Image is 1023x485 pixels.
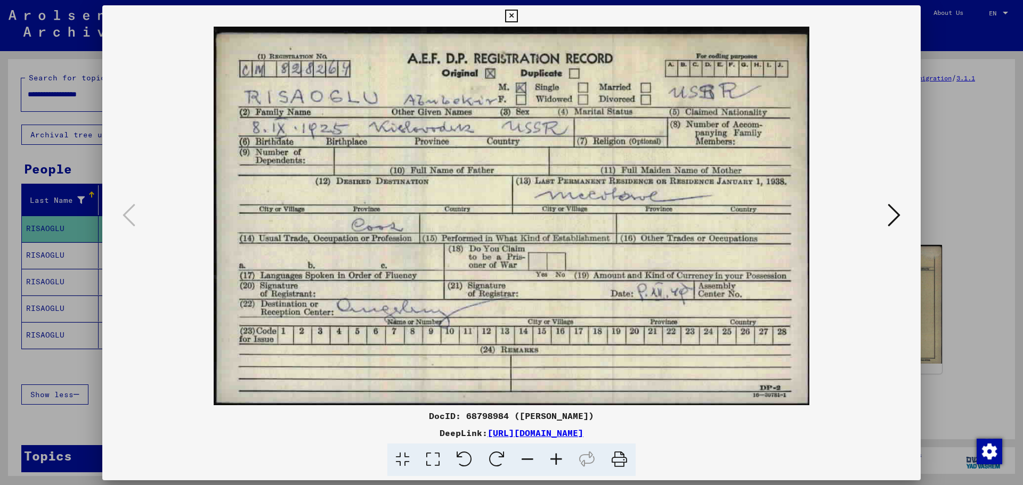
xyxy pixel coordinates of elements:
img: Change consent [977,439,1002,464]
div: DocID: 68798984 ([PERSON_NAME]) [102,409,921,422]
img: 001.jpg [139,27,884,405]
div: Change consent [976,438,1002,464]
div: DeepLink: [102,426,921,439]
a: [URL][DOMAIN_NAME] [488,428,583,438]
